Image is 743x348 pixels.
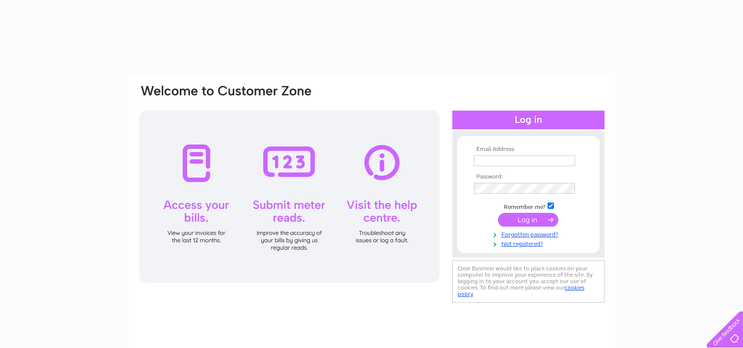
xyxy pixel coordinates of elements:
[471,174,585,180] th: Password:
[471,146,585,153] th: Email Address:
[458,284,584,297] a: cookies policy
[474,238,585,248] a: Not registered?
[471,201,585,211] td: Remember me?
[452,260,605,303] div: Clear Business would like to place cookies on your computer to improve your experience of the sit...
[474,229,585,238] a: Forgotten password?
[498,213,558,227] input: Submit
